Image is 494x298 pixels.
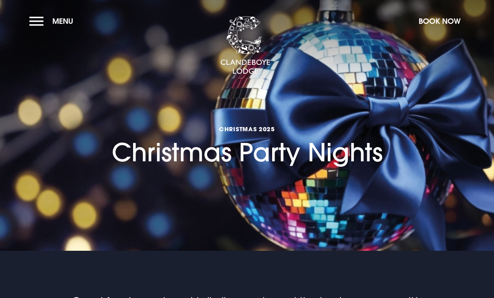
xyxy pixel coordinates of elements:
button: Book Now [414,12,465,30]
span: Menu [52,16,73,26]
span: Christmas 2025 [112,125,383,133]
h1: Christmas Party Nights [112,88,383,167]
img: Clandeboye Lodge [220,16,270,75]
button: Menu [29,12,77,30]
